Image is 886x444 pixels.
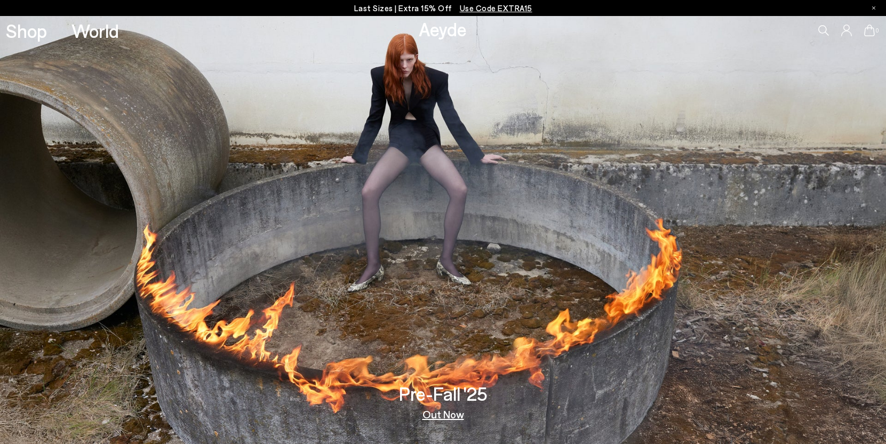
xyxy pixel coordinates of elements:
a: 0 [864,25,875,36]
h3: Pre-Fall '25 [399,384,488,403]
span: 0 [875,28,880,34]
a: Out Now [422,409,464,419]
p: Last Sizes | Extra 15% Off [354,2,532,15]
a: Aeyde [419,18,467,40]
a: Shop [6,21,47,40]
a: World [71,21,119,40]
span: Navigate to /collections/ss25-final-sizes [460,3,532,13]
